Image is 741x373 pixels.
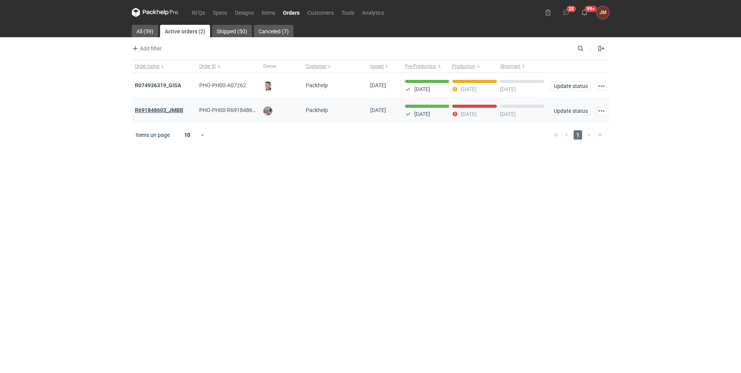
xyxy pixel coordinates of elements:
[212,25,252,37] a: Shipped (50)
[414,86,430,92] p: [DATE]
[188,8,209,17] a: RFQs
[452,63,475,69] span: Production
[596,6,609,19] div: JOANNA MOCZAŁA
[303,60,367,73] button: Customer
[560,6,572,19] button: 28
[132,8,178,17] svg: Packhelp Pro
[576,44,601,53] input: Search
[597,106,606,116] button: Actions
[135,82,181,88] a: R074936319_GISA
[338,8,358,17] a: Tools
[263,81,272,91] img: Maciej Sikora
[370,82,386,88] span: 22/09/2025
[370,107,386,113] span: 17/09/2025
[135,107,183,113] a: R691848603_JMBB
[499,60,547,73] button: Shipment
[461,86,477,92] p: [DATE]
[596,6,609,19] button: JM
[199,82,246,88] span: PHO-PH00-A07262
[199,63,216,69] span: Order ID
[209,8,231,17] a: Specs
[402,60,450,73] button: Pre-Production
[574,130,582,140] span: 1
[414,111,430,117] p: [DATE]
[306,63,326,69] span: Customer
[550,81,591,91] button: Update status
[554,108,587,114] span: Update status
[306,107,328,113] span: Packhelp
[405,63,436,69] span: Pre-Production
[132,25,158,37] a: All (59)
[578,6,591,19] button: 99+
[461,111,477,117] p: [DATE]
[136,131,170,139] span: Items on page
[258,8,279,17] a: Items
[254,25,293,37] a: Canceled (7)
[450,60,499,73] button: Production
[367,60,402,73] button: Issued
[554,83,587,89] span: Update status
[358,8,388,17] a: Analytics
[279,8,303,17] a: Orders
[550,106,591,116] button: Update status
[303,8,338,17] a: Customers
[135,63,159,69] span: Order name
[306,82,328,88] span: Packhelp
[231,8,258,17] a: Designs
[196,60,260,73] button: Order ID
[263,106,272,116] img: Michał Palasek
[263,63,276,69] span: Owner
[132,60,196,73] button: Order name
[370,63,384,69] span: Issued
[597,81,606,91] button: Actions
[130,44,162,53] button: Add filter
[131,44,162,53] span: Add filter
[199,107,276,113] span: PHO-PH00-R691848603_JMBB
[500,86,516,92] p: [DATE]
[175,130,200,140] div: 10
[500,63,520,69] span: Shipment
[160,25,210,37] a: Active orders (2)
[500,111,516,117] p: [DATE]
